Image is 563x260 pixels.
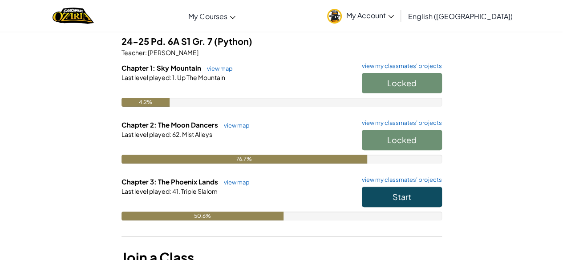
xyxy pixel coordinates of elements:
[408,12,513,21] span: English ([GEOGRAPHIC_DATA])
[188,12,227,21] span: My Courses
[181,130,212,138] span: Mist Alleys
[122,48,145,56] span: Teacher
[346,11,394,20] span: My Account
[122,36,214,47] span: 24-25 Pd. 6A S1 Gr. 7
[203,65,233,72] a: view map
[122,120,219,129] span: Chapter 2: The Moon Dancers
[327,9,342,24] img: avatar
[147,48,198,56] span: [PERSON_NAME]
[219,122,250,129] a: view map
[145,48,147,56] span: :
[170,187,171,195] span: :
[122,130,170,138] span: Last level played
[122,64,203,72] span: Chapter 1: Sky Mountain
[122,155,367,164] div: 76.7%
[122,177,219,186] span: Chapter 3: The Phoenix Lands
[122,187,170,195] span: Last level played
[171,130,181,138] span: 62.
[176,73,225,81] span: Up The Mountain
[357,120,442,126] a: view my classmates' projects
[323,2,398,30] a: My Account
[53,7,94,25] img: Home
[357,177,442,183] a: view my classmates' projects
[122,98,170,107] div: 4.2%
[180,187,218,195] span: Triple Slalom
[170,73,171,81] span: :
[53,7,94,25] a: Ozaria by CodeCombat logo
[171,187,180,195] span: 41.
[393,192,411,202] span: Start
[170,130,171,138] span: :
[404,4,517,28] a: English ([GEOGRAPHIC_DATA])
[122,73,170,81] span: Last level played
[219,179,250,186] a: view map
[357,63,442,69] a: view my classmates' projects
[122,212,284,220] div: 50.6%
[214,36,252,47] span: (Python)
[171,73,176,81] span: 1.
[184,4,240,28] a: My Courses
[362,187,442,207] button: Start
